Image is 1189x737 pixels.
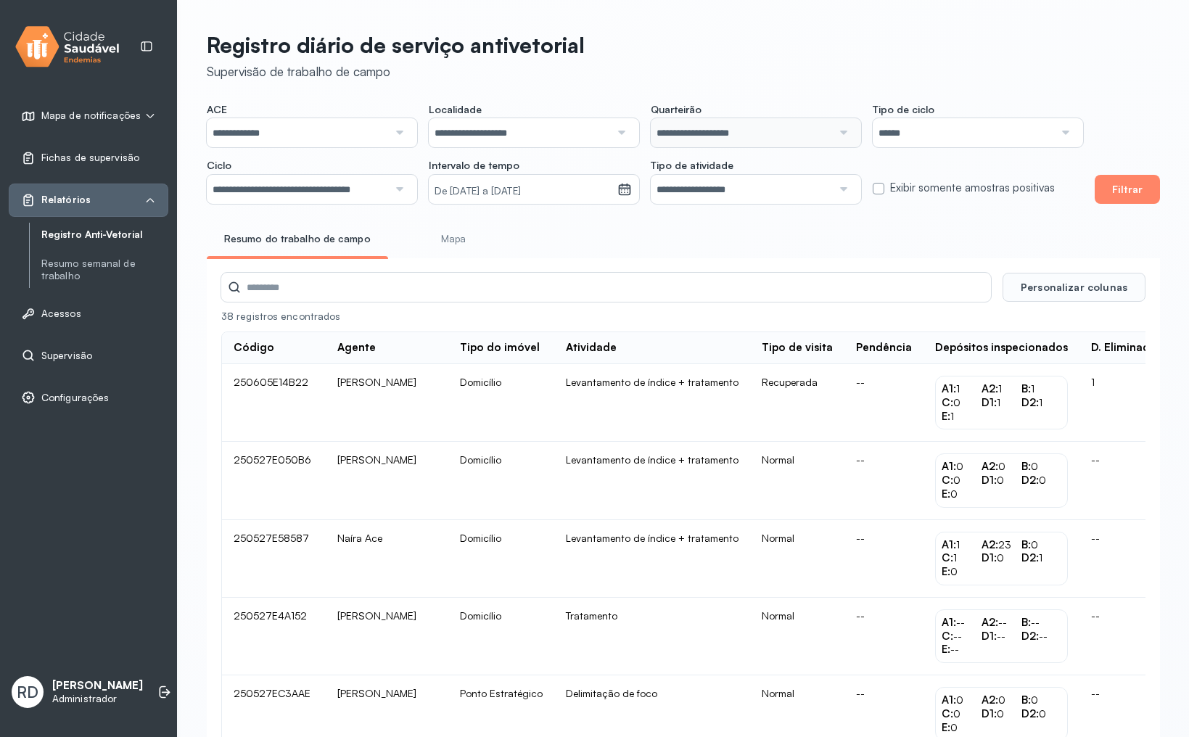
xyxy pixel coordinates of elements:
div: 1 [1021,396,1061,410]
span: A2: [982,615,998,629]
div: Pendência [856,341,912,355]
div: Tipo de visita [762,341,833,355]
div: 1 [1021,382,1061,396]
span: Quarteirão [651,103,702,116]
td: -- [1079,442,1174,519]
a: Configurações [21,390,156,405]
span: Ciclo [207,159,231,172]
div: 0 [1021,538,1061,552]
span: B: [1021,459,1031,473]
img: logo.svg [15,23,120,70]
span: B: [1021,615,1031,629]
p: Administrador [52,693,143,705]
div: 1 [1021,551,1061,565]
a: Acessos [21,306,156,321]
div: 1 [982,382,1021,396]
div: 0 [942,487,982,501]
span: Acessos [41,308,81,320]
td: Naíra Ace [326,520,448,598]
span: A2: [982,382,998,395]
td: 250527E58587 [222,520,326,598]
span: A1: [942,693,956,707]
span: C: [942,551,953,564]
td: 1 [1079,364,1174,442]
span: E: [942,720,950,734]
div: Agente [337,341,376,355]
div: 0 [1021,460,1061,474]
span: Intervalo de tempo [429,159,519,172]
a: Registro Anti-Vetorial [41,228,168,241]
span: D2: [1021,707,1039,720]
div: 1 [942,410,982,424]
span: Localidade [429,103,482,116]
span: Supervisão [41,350,92,362]
a: Supervisão [21,348,156,363]
a: Resumo semanal de trabalho [41,258,168,282]
div: 0 [1021,707,1061,721]
td: Levantamento de índice + tratamento [554,364,750,442]
span: A2: [982,538,998,551]
td: 250605E14B22 [222,364,326,442]
label: Exibir somente amostras positivas [890,181,1055,195]
td: Tratamento [554,598,750,675]
span: C: [942,629,953,643]
td: Domicílio [448,520,554,598]
div: 0 [982,693,1021,707]
div: 0 [942,721,982,735]
span: Mapa de notificações [41,110,141,122]
div: -- [1021,630,1061,643]
div: -- [1021,616,1061,630]
span: A2: [982,693,998,707]
td: Recuperada [750,364,844,442]
span: D2: [1021,473,1039,487]
div: Supervisão de trabalho de campo [207,64,585,79]
span: E: [942,564,950,578]
p: Registro diário de serviço antivetorial [207,32,585,58]
span: D1: [982,551,997,564]
div: 0 [982,474,1021,487]
div: 23 [982,538,1021,552]
span: A1: [942,615,956,629]
span: C: [942,395,953,409]
td: Normal [750,598,844,675]
span: ACE [207,103,227,116]
span: E: [942,642,950,656]
span: A1: [942,538,956,551]
td: Domicílio [448,598,554,675]
div: 0 [942,460,982,474]
div: -- [942,630,982,643]
span: D1: [982,473,997,487]
td: -- [844,598,923,675]
div: 1 [942,538,982,552]
div: 38 registros encontrados [221,310,991,323]
td: Domicílio [448,364,554,442]
div: 1 [942,382,982,396]
a: Fichas de supervisão [21,151,156,165]
div: 0 [942,565,982,579]
button: Filtrar [1095,175,1160,204]
span: RD [17,683,38,701]
span: Tipo de ciclo [873,103,934,116]
td: [PERSON_NAME] [326,598,448,675]
td: -- [844,364,923,442]
span: Relatórios [41,194,91,206]
span: Configurações [41,392,109,404]
td: [PERSON_NAME] [326,442,448,519]
span: B: [1021,693,1031,707]
div: -- [982,630,1021,643]
span: B: [1021,382,1031,395]
span: D1: [982,707,997,720]
a: Resumo do trabalho de campo [207,227,388,251]
span: C: [942,707,953,720]
td: Normal [750,520,844,598]
span: Tipo de atividade [651,159,733,172]
div: Depósitos inspecionados [935,341,1068,355]
div: 0 [942,693,982,707]
span: Fichas de supervisão [41,152,139,164]
span: B: [1021,538,1031,551]
a: Mapa [400,227,507,251]
td: -- [1079,520,1174,598]
div: Atividade [566,341,617,355]
td: -- [844,520,923,598]
div: 0 [982,551,1021,565]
